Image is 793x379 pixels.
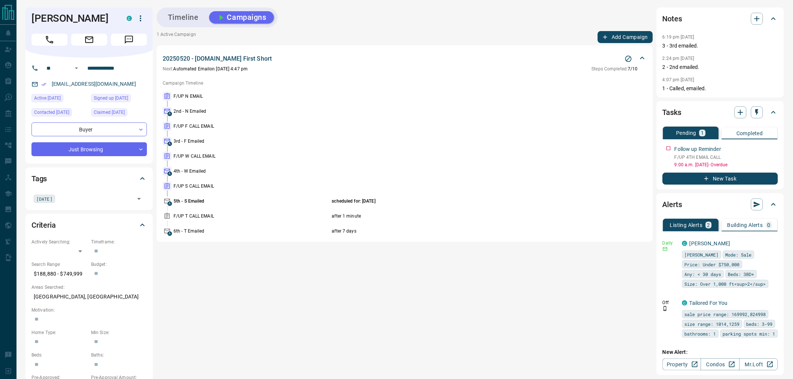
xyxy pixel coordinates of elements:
p: Min Size: [91,329,147,336]
p: Daily [663,240,678,246]
p: 3 - 3rd emailed. [663,42,778,50]
a: [EMAIL_ADDRESS][DOMAIN_NAME] [52,81,136,87]
p: after 7 days [332,228,593,234]
p: [GEOGRAPHIC_DATA], [GEOGRAPHIC_DATA] [31,291,147,303]
a: Mr.Loft [739,358,778,370]
p: 2 [707,222,710,228]
a: Condos [701,358,739,370]
p: Completed [736,131,763,136]
p: 6:19 pm [DATE] [663,34,694,40]
p: Areas Searched: [31,284,147,291]
p: 2nd - N Emailed [174,108,330,115]
div: Alerts [663,195,778,213]
p: 1 Active Campaign [157,31,196,43]
p: 9:00 a.m. [DATE] - Overdue [675,161,778,168]
span: [DATE] [36,195,52,203]
span: size range: 1014,1259 [685,320,740,328]
p: F/UP 4TH EMAIL CALL [675,154,778,161]
button: Add Campaign [598,31,653,43]
span: Beds: 3BD+ [728,270,754,278]
p: Motivation: [31,307,147,313]
p: 1 [701,130,704,136]
p: Actively Searching: [31,239,87,245]
div: condos.ca [127,16,132,21]
a: [PERSON_NAME] [690,240,730,246]
p: F/UP S CALL EMAIL [174,183,330,189]
span: Claimed [DATE] [94,109,125,116]
span: Email [71,34,107,46]
p: 5th - S Emailed [174,198,330,204]
span: A [168,112,172,116]
span: beds: 3-99 [747,320,773,328]
div: Sat Oct 04 2025 [91,108,147,119]
p: 2 - 2nd emailed. [663,63,778,71]
p: New Alert: [663,348,778,356]
div: Notes [663,10,778,28]
p: 6th - T Emailed [174,228,330,234]
div: Sat Oct 04 2025 [91,94,147,104]
p: F/UP F CALL EMAIL [174,123,330,130]
span: Price: Under $750,000 [685,261,740,268]
a: Tailored For You [690,300,728,306]
div: Just Browsing [31,142,147,156]
p: Beds: [31,352,87,358]
p: after 1 minute [332,213,593,219]
span: bathrooms: 1 [685,330,716,337]
p: Timeframe: [91,239,147,245]
p: 4th - W Emailed [174,168,330,175]
p: Building Alerts [727,222,763,228]
button: Timeline [160,11,206,24]
p: F/UP N EMAIL [174,93,330,100]
h2: Alerts [663,198,682,210]
span: Any: < 30 days [685,270,721,278]
div: Buyer [31,122,147,136]
p: Search Range: [31,261,87,268]
svg: Email [663,246,668,252]
div: 20250520 - [DOMAIN_NAME] First ShortStop CampaignNext:Automated Emailon [DATE] 4:47 pmSteps Compl... [163,53,647,74]
span: A [168,201,172,206]
p: Listing Alerts [670,222,703,228]
h1: [PERSON_NAME] [31,12,115,24]
button: Open [134,194,144,204]
div: condos.ca [682,300,687,306]
h2: Notes [663,13,682,25]
a: Property [663,358,701,370]
p: scheduled for: [DATE] [332,198,593,204]
h2: Tasks [663,106,681,118]
div: Tasks [663,103,778,121]
span: Active [DATE] [34,94,61,102]
p: 3rd - F Emailed [174,138,330,145]
p: 1 - Called, emailed. [663,85,778,93]
div: Sat Oct 04 2025 [31,108,87,119]
p: $188,880 - $749,999 [31,268,87,280]
p: Baths: [91,352,147,358]
span: Call [31,34,67,46]
span: Signed up [DATE] [94,94,128,102]
div: condos.ca [682,241,687,246]
p: 4:07 pm [DATE] [663,77,694,82]
div: Sat Oct 04 2025 [31,94,87,104]
button: Campaigns [209,11,274,24]
span: Next: [163,66,174,72]
p: F/UP T CALL EMAIL [174,213,330,219]
span: Size: Over 1,000 ft<sup>2</sup> [685,280,766,288]
span: A [168,172,172,176]
span: Mode: Sale [726,251,752,258]
span: [PERSON_NAME] [685,251,719,258]
div: Tags [31,170,147,188]
p: 2:24 pm [DATE] [663,56,694,61]
span: A [168,231,172,236]
button: Stop Campaign [623,53,634,64]
p: 20250520 - [DOMAIN_NAME] First Short [163,54,272,63]
p: Automated Email on [DATE] 4:47 pm [163,66,248,72]
p: Campaign Timeline [163,80,647,87]
span: A [168,142,172,146]
span: Message [111,34,147,46]
div: Criteria [31,216,147,234]
h2: Tags [31,173,47,185]
svg: Email Verified [41,82,46,87]
p: F/UP W CALL EMAIL [174,153,330,160]
p: 0 [768,222,771,228]
span: Contacted [DATE] [34,109,69,116]
p: Pending [676,130,696,136]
